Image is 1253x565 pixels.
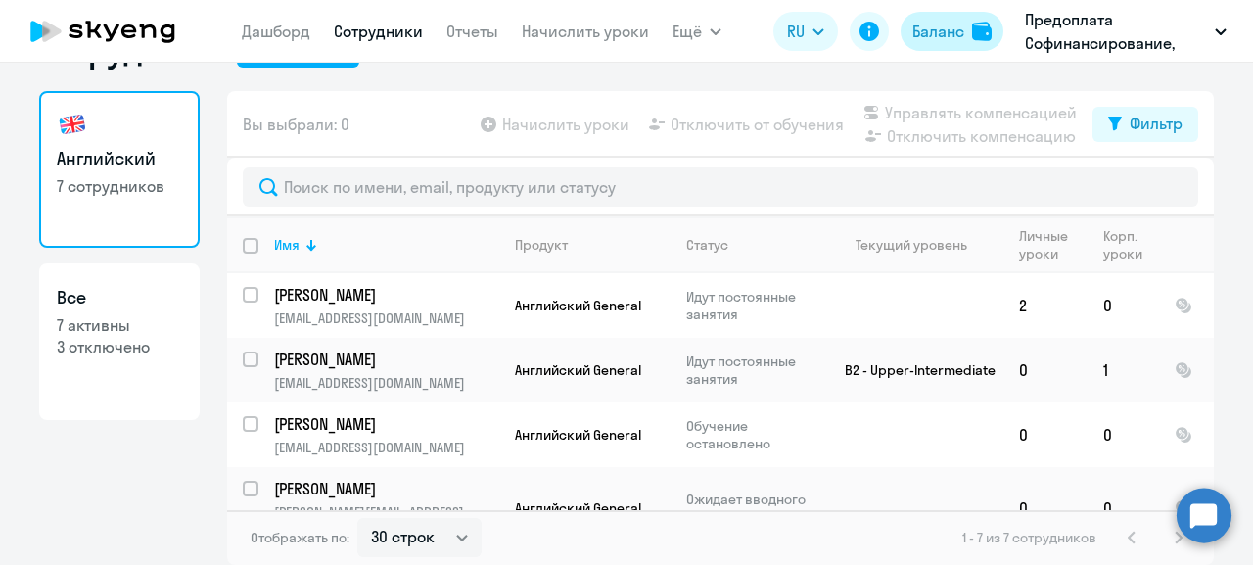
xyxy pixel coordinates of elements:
[334,22,423,41] a: Сотрудники
[274,236,498,254] div: Имя
[39,91,200,248] a: Английский7 сотрудников
[274,349,498,370] a: [PERSON_NAME]
[515,499,641,517] span: Английский General
[837,236,1002,254] div: Текущий уровень
[1019,227,1087,262] div: Личные уроки
[251,529,349,546] span: Отображать по:
[686,417,820,452] p: Обучение остановлено
[787,20,805,43] span: RU
[57,336,182,357] p: 3 отключено
[274,284,495,306] p: [PERSON_NAME]
[1003,402,1088,467] td: 0
[515,236,568,254] div: Продукт
[243,167,1198,207] input: Поиск по имени, email, продукту или статусу
[57,175,182,197] p: 7 сотрудников
[1015,8,1236,55] button: Предоплата Софинансирование, [PERSON_NAME] РГ, ООО
[673,20,702,43] span: Ещё
[515,361,641,379] span: Английский General
[856,236,967,254] div: Текущий уровень
[274,284,498,306] a: [PERSON_NAME]
[274,309,498,327] p: [EMAIL_ADDRESS][DOMAIN_NAME]
[39,263,200,420] a: Все7 активны3 отключено
[1003,338,1088,402] td: 0
[686,288,820,323] p: Идут постоянные занятия
[274,478,495,499] p: [PERSON_NAME]
[274,236,300,254] div: Имя
[274,503,498,539] p: [PERSON_NAME][EMAIL_ADDRESS][DOMAIN_NAME]
[686,236,728,254] div: Статус
[1092,107,1198,142] button: Фильтр
[901,12,1003,51] button: Балансbalance
[1088,467,1159,549] td: 0
[274,413,495,435] p: [PERSON_NAME]
[1130,112,1183,135] div: Фильтр
[1003,467,1088,549] td: 0
[274,478,498,499] a: [PERSON_NAME]
[274,413,498,435] a: [PERSON_NAME]
[274,349,495,370] p: [PERSON_NAME]
[1025,8,1207,55] p: Предоплата Софинансирование, [PERSON_NAME] РГ, ООО
[57,314,182,336] p: 7 активны
[1088,402,1159,467] td: 0
[274,374,498,392] p: [EMAIL_ADDRESS][DOMAIN_NAME]
[1003,273,1088,338] td: 2
[274,439,498,456] p: [EMAIL_ADDRESS][DOMAIN_NAME]
[912,20,964,43] div: Баланс
[962,529,1096,546] span: 1 - 7 из 7 сотрудников
[522,22,649,41] a: Начислить уроки
[773,12,838,51] button: RU
[242,22,310,41] a: Дашборд
[446,22,498,41] a: Отчеты
[1103,227,1158,262] div: Корп. уроки
[515,297,641,314] span: Английский General
[821,338,1003,402] td: B2 - Upper-Intermediate
[57,146,182,171] h3: Английский
[972,22,992,41] img: balance
[57,109,88,140] img: english
[1088,338,1159,402] td: 1
[1019,227,1069,262] div: Личные уроки
[686,236,820,254] div: Статус
[686,353,820,388] p: Идут постоянные занятия
[1103,227,1142,262] div: Корп. уроки
[673,12,721,51] button: Ещё
[686,491,820,526] p: Ожидает вводного урока
[57,285,182,310] h3: Все
[243,113,349,136] span: Вы выбрали: 0
[515,426,641,444] span: Английский General
[1088,273,1159,338] td: 0
[515,236,670,254] div: Продукт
